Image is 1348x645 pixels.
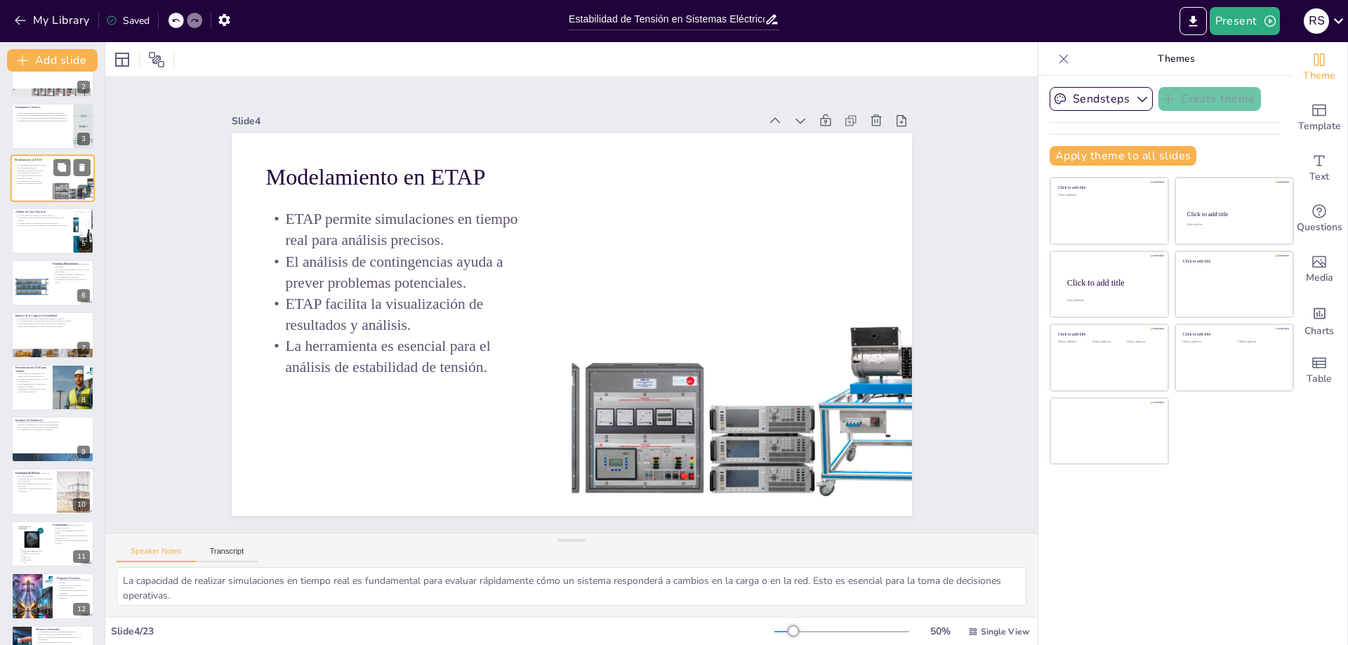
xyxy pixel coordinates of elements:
[1304,7,1329,35] button: r s
[11,208,94,254] div: 5
[36,633,90,636] p: Libros y artículos son valiosos para el estudio.
[106,14,150,27] div: Saved
[1187,211,1281,218] div: Click to add title
[1127,340,1158,344] div: Click to add text
[15,378,48,383] p: El análisis de contingencias es vital para la planificación.
[15,320,90,323] p: Los compensadores son una solución efectiva para estabilizar el sistema.
[15,222,70,225] p: Los datos reales son esenciales para el análisis efectivo.
[15,314,90,318] p: Impacto de la Carga en la Estabilidad
[1304,8,1329,34] div: r s
[1309,169,1329,185] span: Text
[36,630,90,633] p: Los recursos adicionales enriquecen el aprendizaje.
[1298,119,1341,134] span: Template
[1291,295,1347,345] div: Add charts and graphs
[15,216,70,221] p: Los estudios de caso muestran la aplicación de conceptos en la práctica.
[15,424,90,427] p: Diferentes configuraciones de red afectan la estabilidad.
[15,470,53,474] p: Estrategias de Mejora
[981,626,1029,637] span: Single View
[437,12,535,287] p: La herramienta es esencial para el análisis de estabilidad de tensión.
[1092,340,1124,344] div: Click to add text
[53,279,90,284] p: Comprender las fórmulas facilita el uso de ETAP.
[15,418,90,423] p: Ejemplos de Simulación
[73,550,90,563] div: 11
[15,114,70,117] p: El análisis de sistemas dinámicos ayuda a predecir comportamientos.
[73,498,90,511] div: 10
[15,112,70,114] p: Ecuaciones diferenciales son clave para entender la estabilidad.
[53,268,90,273] p: La ecuación de estabilidad de tensión es clave en el análisis.
[11,468,94,514] div: 10
[77,81,90,93] div: 2
[53,540,90,545] p: La mejora continua es necesaria en sistemas eléctricos.
[111,48,133,71] div: Layout
[1058,332,1158,337] div: Click to add title
[11,364,94,411] div: 8
[15,426,90,429] p: ETAP permite un análisis detallado de las simulaciones.
[57,590,90,594] p: Abordar preguntas comunes facilita el aprendizaje.
[77,446,90,458] div: 9
[36,641,90,644] p: Fomentar la exploración de recursos es clave.
[1058,340,1090,344] div: Click to add text
[15,214,70,217] p: Los casos prácticos validan los modelos teóricos.
[15,117,70,119] p: Los principios teóricos son aplicables en el modelamiento práctico.
[1183,332,1283,337] div: Click to add title
[15,224,70,227] p: Aprender de casos prácticos prepara a los estudiantes para el futuro.
[53,262,90,266] p: Fórmulas Matemáticas
[569,9,765,29] input: Insert title
[57,576,90,580] p: Preguntas Frecuentes
[11,521,94,567] div: 11
[15,472,53,477] p: Implementar sistemas de control avanzados mejora la estabilidad.
[36,627,90,631] p: Recursos Adicionales
[53,159,70,176] button: Duplicate Slide
[15,164,48,169] p: ETAP permite simulaciones en tiempo real para análisis precisos.
[57,579,90,584] p: Las preguntas ayudan a aclarar conceptos difíciles.
[15,119,70,122] p: Comprender la teoría facilita el uso de herramientas de simulación.
[1067,299,1156,302] div: Click to add body
[11,260,94,306] div: 6
[53,274,90,279] p: El criterio de [PERSON_NAME] es un método importante en el análisis.
[923,625,957,638] div: 50 %
[15,323,90,326] p: Estrategias de control son necesarias para mejorar la estabilidad.
[196,547,258,562] button: Transcript
[11,103,94,149] div: 3
[1210,7,1280,35] button: Present
[1058,194,1158,197] div: Click to add text
[1291,143,1347,194] div: Add text boxes
[1187,224,1280,227] div: Click to add text
[1067,277,1157,287] div: Click to add title
[11,51,94,97] div: 2
[1303,68,1335,84] span: Theme
[53,534,90,539] p: Los conceptos aprendidos son aplicables en futuras carreras.
[15,169,48,174] p: El análisis de contingencias ayuda a prever problemas potenciales.
[15,318,90,321] p: La variación de carga puede causar inestabilidad en el sistema.
[117,547,196,562] button: Speaker Notes
[53,524,90,529] p: La estabilidad de tensión es crucial para sistemas eléctricos.
[11,154,95,202] div: 4
[1291,194,1347,244] div: Get real-time input from your audience
[53,263,90,268] p: Las fórmulas son esenciales para el análisis de estabilidad.
[15,421,90,424] p: Las simulaciones ayudan a visualizar conceptos teóricos.
[11,416,94,463] div: 9
[15,180,48,185] p: La herramienta es esencial para el análisis de estabilidad de tensión.
[15,429,90,432] p: Los ejemplos prácticos refuerzan el aprendizaje.
[478,4,576,279] p: ETAP facilita la visualización de resultados y análisis.
[77,133,90,145] div: 3
[1050,146,1196,166] button: Apply theme to all slides
[15,387,48,392] p: Comprender las herramientas es clave para un análisis efectivo.
[1179,7,1207,35] button: Export to PowerPoint
[1158,87,1261,111] button: Create theme
[15,372,48,377] p: ETAP proporciona simulaciones en tiempo real para análisis efectivos.
[1058,185,1158,190] div: Click to add title
[1238,340,1282,344] div: Click to add text
[1291,42,1347,93] div: Change the overall theme
[15,209,70,213] p: Análisis de Casos Prácticos
[1291,244,1347,295] div: Add images, graphics, shapes or video
[57,584,90,589] p: La interacción es clave para el aprendizaje efectivo.
[73,603,90,616] div: 12
[15,326,90,328] p: Comprender el impacto de la carga es esencial para el diseño.
[77,237,90,250] div: 5
[77,394,90,406] div: 8
[1291,93,1347,143] div: Add ready made slides
[15,482,53,487] p: Estrategias proactivas son esenciales para la estabilidad.
[15,477,53,482] p: La optimización de la red eléctrica es necesaria para la eficiencia.
[15,383,48,387] p: Las herramientas de ETAP mejoran la precisión del análisis.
